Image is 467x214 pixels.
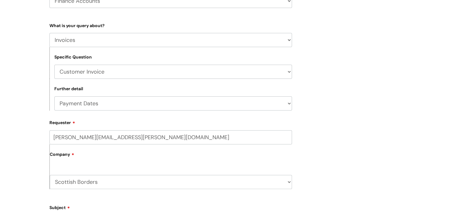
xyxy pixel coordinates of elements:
[50,150,292,164] label: Company
[49,22,292,28] label: What is your query about?
[49,118,292,125] label: Requester
[54,55,92,60] label: Specific Question
[49,130,292,144] input: Email
[49,203,292,210] label: Subject
[54,86,83,91] label: Further detail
